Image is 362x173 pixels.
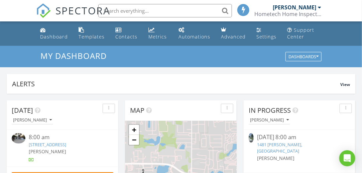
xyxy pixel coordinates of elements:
span: In Progress [249,106,291,115]
span: SPECTORA [55,3,110,17]
a: Settings [254,24,279,43]
button: [PERSON_NAME] [249,116,290,125]
div: Dashboard [40,33,68,40]
span: View [340,82,350,87]
input: Search everything... [98,4,232,17]
a: [STREET_ADDRESS] [29,142,66,148]
a: 1481 [PERSON_NAME], [GEOGRAPHIC_DATA] [257,142,302,154]
a: SPECTORA [36,9,110,23]
button: Dashboards [285,52,322,62]
a: Contacts [113,24,140,43]
img: 9356457%2Fcover_photos%2FnBeKB89ll7YVdyy3zzLl%2Fsmall.9356457-1756383298841 [12,133,25,143]
a: 8:00 am [STREET_ADDRESS] [PERSON_NAME] [12,133,113,163]
a: Metrics [146,24,170,43]
div: 8:00 am [29,133,105,142]
span: [PERSON_NAME] [29,148,66,155]
div: Metrics [148,33,167,40]
span: [PERSON_NAME] [257,155,294,161]
div: Alerts [12,79,340,88]
div: Dashboards [288,55,319,59]
div: [PERSON_NAME] [273,4,317,11]
a: Advanced [218,24,248,43]
a: Support Center [284,24,324,43]
span: Map [130,106,144,115]
img: The Best Home Inspection Software - Spectora [36,3,51,18]
a: Automations (Basic) [176,24,213,43]
div: [PERSON_NAME] [250,118,289,122]
div: Support Center [287,27,314,40]
a: Zoom in [129,125,139,135]
div: Advanced [221,33,246,40]
div: Open Intercom Messenger [339,150,355,166]
div: Automations [178,33,210,40]
a: Zoom out [129,135,139,145]
a: Templates [76,24,107,43]
img: 9299976%2Fcover_photos%2FgRy1420pKw622rOBBjcH%2Fsmall.jpg [249,133,254,142]
span: [DATE] [12,106,33,115]
div: [DATE] 8:00 am [257,133,342,142]
div: Templates [79,33,105,40]
button: [PERSON_NAME] [12,116,53,125]
a: Dashboard [37,24,71,43]
div: Contacts [115,33,137,40]
div: Settings [256,33,276,40]
div: [PERSON_NAME] [13,118,52,122]
span: My Dashboard [40,50,107,61]
div: Hometech Home Inspections [255,11,322,17]
a: [DATE] 8:00 am 1481 [PERSON_NAME], [GEOGRAPHIC_DATA] [PERSON_NAME] [249,133,350,169]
